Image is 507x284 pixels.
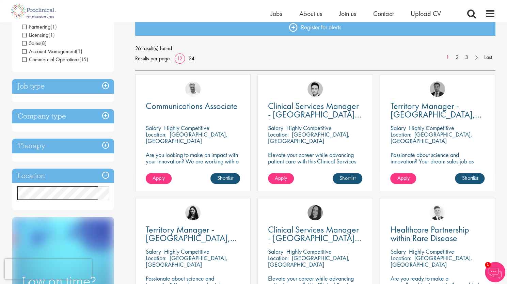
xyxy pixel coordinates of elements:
p: Highly Competitive [164,124,209,132]
span: Results per page [135,53,170,64]
span: Location: [146,130,167,138]
a: Apply [390,173,416,184]
span: Commercial Operations [22,56,88,63]
span: Communications Associate [146,100,238,112]
span: Apply [397,174,409,182]
a: Join us [339,9,356,18]
img: Anna Klemencic [307,205,323,220]
p: [GEOGRAPHIC_DATA], [GEOGRAPHIC_DATA] [146,130,227,145]
span: Territory Manager - [GEOGRAPHIC_DATA], [GEOGRAPHIC_DATA] [390,100,481,129]
p: [GEOGRAPHIC_DATA], [GEOGRAPHIC_DATA] [268,130,350,145]
span: Location: [390,130,411,138]
p: [GEOGRAPHIC_DATA], [GEOGRAPHIC_DATA] [146,254,227,268]
a: About us [299,9,322,18]
a: Territory Manager - [GEOGRAPHIC_DATA], [GEOGRAPHIC_DATA], [GEOGRAPHIC_DATA], [GEOGRAPHIC_DATA] [146,225,240,242]
span: Account Management [22,48,76,55]
a: Healthcare Partnership within Rare Disease [390,225,485,242]
span: Location: [146,254,167,262]
a: Jobs [271,9,282,18]
span: 1 [485,262,491,268]
a: 12 [175,55,185,62]
span: (8) [40,40,47,47]
p: [GEOGRAPHIC_DATA], [GEOGRAPHIC_DATA] [268,254,350,268]
span: Clinical Services Manager - [GEOGRAPHIC_DATA], [GEOGRAPHIC_DATA] [268,224,361,252]
span: Location: [268,254,289,262]
span: Apply [275,174,287,182]
p: Are you looking to make an impact with your innovation? We are working with a well-established ph... [146,152,240,190]
a: Clinical Services Manager - [GEOGRAPHIC_DATA], [GEOGRAPHIC_DATA] [268,225,362,242]
span: Licensing [22,31,48,38]
p: Highly Competitive [409,124,454,132]
a: Shortlist [333,173,362,184]
span: Location: [268,130,289,138]
p: Highly Competitive [286,124,332,132]
a: 24 [186,55,197,62]
p: [GEOGRAPHIC_DATA], [GEOGRAPHIC_DATA] [390,254,472,268]
span: Partnering [22,23,50,30]
img: Indre Stankeviciute [185,205,201,220]
h3: Job type [12,79,114,94]
h3: Company type [12,109,114,124]
img: Nicolas Daniel [430,205,445,220]
p: Highly Competitive [409,248,454,255]
span: Sales [22,40,40,47]
p: Passionate about science and innovation? Your dream sales job as Territory Manager awaits! [390,152,485,171]
span: Apply [153,174,165,182]
a: Clinical Services Manager - [GEOGRAPHIC_DATA], [GEOGRAPHIC_DATA] [268,102,362,119]
span: Salary [390,124,406,132]
span: Clinical Services Manager - [GEOGRAPHIC_DATA], [GEOGRAPHIC_DATA] [268,100,361,129]
span: Salary [146,124,161,132]
a: Upload CV [411,9,441,18]
span: Healthcare Partnership within Rare Disease [390,224,469,244]
h3: Location [12,169,114,183]
a: Communications Associate [146,102,240,110]
span: (1) [76,48,82,55]
iframe: reCAPTCHA [5,259,92,279]
a: 1 [443,53,453,61]
img: Joshua Bye [185,81,201,97]
p: Elevate your career while advancing patient care with this Clinical Services Manager position wit... [268,152,362,177]
a: Contact [373,9,394,18]
img: Chatbot [485,262,505,282]
span: Partnering [22,23,57,30]
span: Location: [390,254,411,262]
a: Shortlist [455,173,485,184]
h3: Therapy [12,139,114,153]
span: (1) [50,23,57,30]
span: 26 result(s) found [135,43,495,53]
a: 3 [462,53,472,61]
a: Register for alerts [135,19,495,36]
p: Highly Competitive [286,248,332,255]
a: Shortlist [210,173,240,184]
a: Last [481,53,495,61]
span: Sales [22,40,47,47]
span: Salary [268,124,283,132]
span: Salary [146,248,161,255]
span: Salary [390,248,406,255]
span: Commercial Operations [22,56,79,63]
a: Apply [268,173,294,184]
p: Highly Competitive [164,248,209,255]
img: Connor Lynes [307,81,323,97]
span: Salary [268,248,283,255]
span: (15) [79,56,88,63]
span: (1) [48,31,55,38]
img: Carl Gbolade [430,81,445,97]
a: Apply [146,173,172,184]
a: Territory Manager - [GEOGRAPHIC_DATA], [GEOGRAPHIC_DATA] [390,102,485,119]
p: [GEOGRAPHIC_DATA], [GEOGRAPHIC_DATA] [390,130,472,145]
